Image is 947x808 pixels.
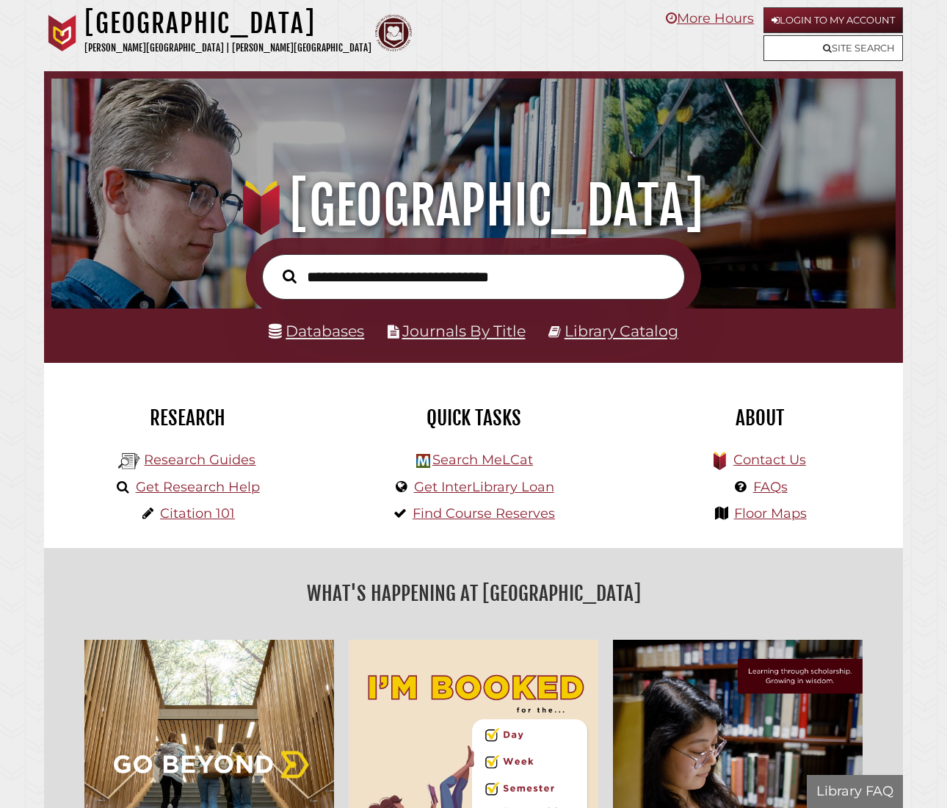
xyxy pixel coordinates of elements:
a: Floor Maps [734,505,807,522]
a: FAQs [753,479,788,495]
button: Search [275,265,304,286]
a: More Hours [666,10,754,26]
img: Hekman Library Logo [118,450,140,472]
a: Login to My Account [763,7,903,33]
a: Get Research Help [136,479,260,495]
a: Library Catalog [565,322,678,340]
a: Search MeLCat [432,452,533,468]
a: Research Guides [144,452,255,468]
a: Databases [269,322,364,340]
h2: What's Happening at [GEOGRAPHIC_DATA] [55,577,892,610]
img: Calvin Theological Seminary [375,15,412,51]
h2: Research [55,405,319,430]
h1: [GEOGRAPHIC_DATA] [65,173,881,238]
a: Find Course Reserves [413,505,555,522]
h2: About [628,405,892,430]
img: Hekman Library Logo [416,454,430,468]
a: Citation 101 [160,505,235,522]
h1: [GEOGRAPHIC_DATA] [84,7,371,40]
h2: Quick Tasks [341,405,606,430]
i: Search [283,269,297,284]
img: Calvin University [44,15,81,51]
a: Get InterLibrary Loan [414,479,554,495]
a: Journals By Title [402,322,526,340]
p: [PERSON_NAME][GEOGRAPHIC_DATA] | [PERSON_NAME][GEOGRAPHIC_DATA] [84,40,371,57]
a: Site Search [763,35,903,61]
a: Contact Us [733,452,806,468]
